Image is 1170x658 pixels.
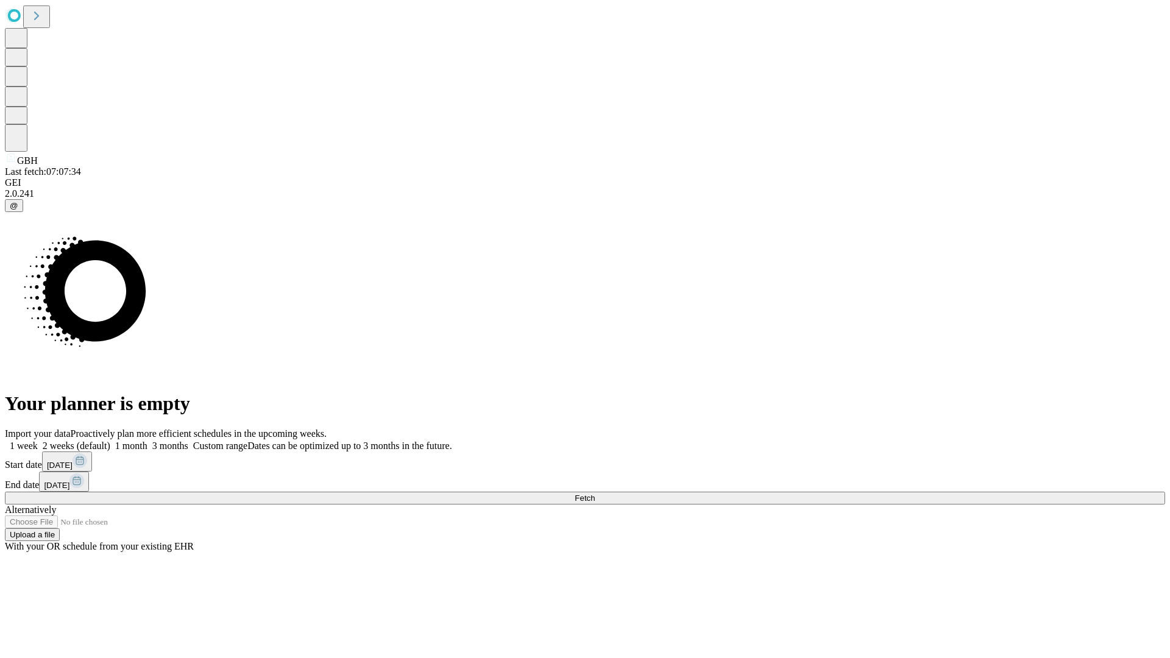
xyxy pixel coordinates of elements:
[5,472,1165,492] div: End date
[5,492,1165,504] button: Fetch
[47,461,73,470] span: [DATE]
[42,451,92,472] button: [DATE]
[247,440,452,451] span: Dates can be optimized up to 3 months in the future.
[44,481,69,490] span: [DATE]
[5,504,56,515] span: Alternatively
[5,188,1165,199] div: 2.0.241
[10,440,38,451] span: 1 week
[193,440,247,451] span: Custom range
[5,541,194,551] span: With your OR schedule from your existing EHR
[5,199,23,212] button: @
[10,201,18,210] span: @
[5,528,60,541] button: Upload a file
[5,451,1165,472] div: Start date
[39,472,89,492] button: [DATE]
[152,440,188,451] span: 3 months
[5,166,81,177] span: Last fetch: 07:07:34
[5,177,1165,188] div: GEI
[17,155,38,166] span: GBH
[5,392,1165,415] h1: Your planner is empty
[71,428,327,439] span: Proactively plan more efficient schedules in the upcoming weeks.
[115,440,147,451] span: 1 month
[43,440,110,451] span: 2 weeks (default)
[5,428,71,439] span: Import your data
[575,493,595,503] span: Fetch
